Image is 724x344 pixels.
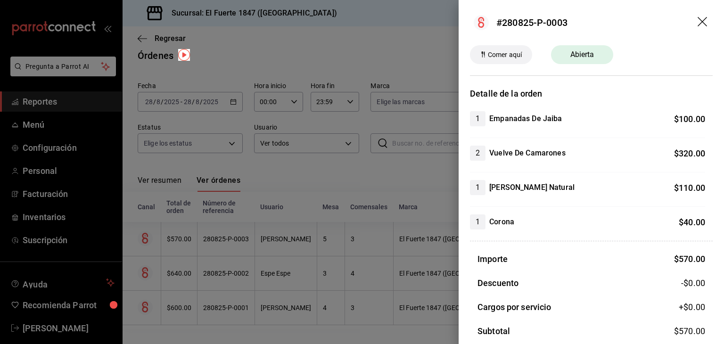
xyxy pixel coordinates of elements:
[489,147,566,159] h4: Vuelve De Camarones
[470,113,485,124] span: 1
[681,277,705,289] span: -$0.00
[477,277,518,289] h3: Descuento
[470,87,713,100] h3: Detalle de la orden
[674,254,705,264] span: $ 570.00
[565,49,600,60] span: Abierta
[470,216,485,228] span: 1
[674,183,705,193] span: $ 110.00
[484,50,526,60] span: Comer aquí
[674,148,705,158] span: $ 320.00
[477,253,508,265] h3: Importe
[178,49,190,61] img: Tooltip marker
[470,147,485,159] span: 2
[679,217,705,227] span: $ 40.00
[470,182,485,193] span: 1
[674,114,705,124] span: $ 100.00
[698,17,709,28] button: drag
[489,182,575,193] h4: [PERSON_NAME] Natural
[477,301,551,313] h3: Cargos por servicio
[489,216,514,228] h4: Corona
[674,326,705,336] span: $ 570.00
[496,16,568,30] div: #280825-P-0003
[477,325,510,337] h3: Subtotal
[489,113,562,124] h4: Empanadas De Jaiba
[679,301,705,313] span: +$ 0.00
